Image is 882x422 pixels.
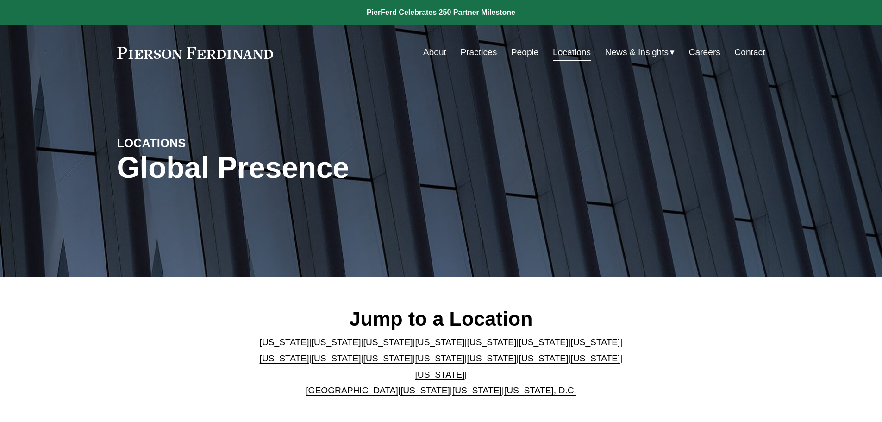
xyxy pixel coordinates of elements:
[415,337,465,347] a: [US_STATE]
[511,44,539,61] a: People
[363,353,413,363] a: [US_STATE]
[423,44,446,61] a: About
[734,44,765,61] a: Contact
[467,353,516,363] a: [US_STATE]
[260,353,309,363] a: [US_STATE]
[452,385,502,395] a: [US_STATE]
[312,337,361,347] a: [US_STATE]
[312,353,361,363] a: [US_STATE]
[605,44,669,61] span: News & Insights
[460,44,497,61] a: Practices
[467,337,516,347] a: [US_STATE]
[519,337,568,347] a: [US_STATE]
[363,337,413,347] a: [US_STATE]
[504,385,576,395] a: [US_STATE], D.C.
[252,307,630,331] h2: Jump to a Location
[117,151,549,185] h1: Global Presence
[260,337,309,347] a: [US_STATE]
[415,370,465,379] a: [US_STATE]
[553,44,591,61] a: Locations
[689,44,720,61] a: Careers
[570,353,620,363] a: [US_STATE]
[252,334,630,398] p: | | | | | | | | | | | | | | | | | |
[570,337,620,347] a: [US_STATE]
[400,385,450,395] a: [US_STATE]
[605,44,675,61] a: folder dropdown
[306,385,398,395] a: [GEOGRAPHIC_DATA]
[415,353,465,363] a: [US_STATE]
[519,353,568,363] a: [US_STATE]
[117,136,279,151] h4: LOCATIONS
